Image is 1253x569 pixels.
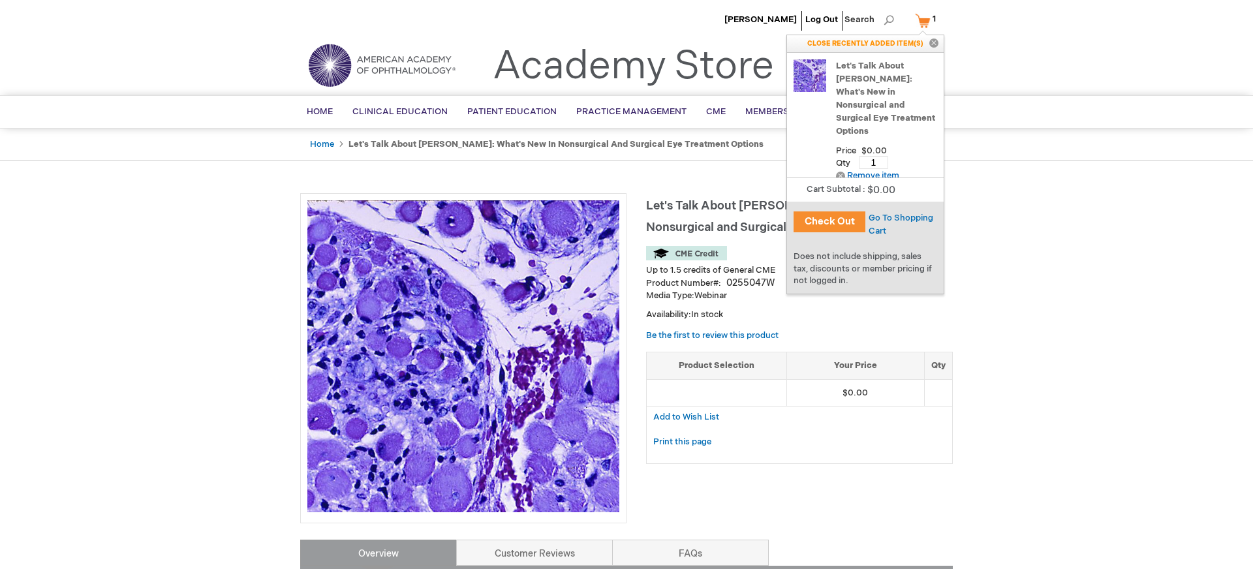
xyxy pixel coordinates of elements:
p: Availability: [646,309,953,321]
span: Patient Education [467,106,557,117]
span: Add to Wish List [653,412,719,422]
span: Home [307,106,333,117]
a: [PERSON_NAME] [724,14,797,25]
a: Log Out [805,14,838,25]
th: Product Selection [647,352,786,380]
span: $0.00 [861,146,887,156]
span: 1 [933,14,936,24]
strong: Product Number [646,278,721,288]
th: Your Price [786,352,924,380]
span: Qty [836,158,850,168]
strong: Media Type: [646,290,694,301]
a: Let's Talk About [PERSON_NAME]: What's New in Nonsurgical and Surgical Eye Treatment Options [836,59,937,138]
a: Add to Wish List [653,411,719,422]
a: Be the first to review this product [646,330,779,341]
a: FAQs [612,540,769,566]
span: Practice Management [576,106,687,117]
strong: Let's Talk About [PERSON_NAME]: What's New in Nonsurgical and Surgical Eye Treatment Options [348,139,764,149]
a: Home [310,139,334,149]
a: Go To Shopping Cart [869,213,933,236]
input: Qty [859,156,888,169]
li: Up to 1.5 credits of General CME [646,264,953,277]
button: Check Out [794,211,865,232]
span: Search [844,7,894,33]
a: Customer Reviews [456,540,613,566]
span: Let's Talk About [PERSON_NAME]: What's New in Nonsurgical and Surgical Eye Treatment Options [646,199,925,234]
a: Academy Store [493,43,774,90]
a: 1 [912,9,944,32]
th: Qty [924,352,952,380]
a: Print this page [653,434,711,450]
img: Let's Talk About TED: What's New in Nonsurgical and Surgical Eye Treatment Options [794,59,826,92]
span: $0.00 [865,184,895,196]
td: $0.00 [786,379,924,407]
span: Membership [745,106,804,117]
a: Let's Talk About TED: What's New in Nonsurgical and Surgical Eye Treatment Options [794,59,826,102]
a: Remove item [836,171,899,181]
img: CME Credit [646,246,727,260]
span: Price [836,146,856,156]
div: Does not include shipping, sales tax, discounts or member pricing if not logged in. [787,244,944,294]
img: Let's Talk About TED: What's New in Nonsurgical and Surgical Eye Treatment Options [307,200,619,512]
span: Price [861,143,897,159]
p: Webinar [646,290,953,302]
span: Clinical Education [352,106,448,117]
div: 0255047W [726,277,775,290]
span: In stock [691,309,723,320]
span: CME [706,106,726,117]
p: CLOSE RECENTLY ADDED ITEM(S) [787,35,944,52]
a: Overview [300,540,457,566]
span: Cart Subtotal [807,184,861,194]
